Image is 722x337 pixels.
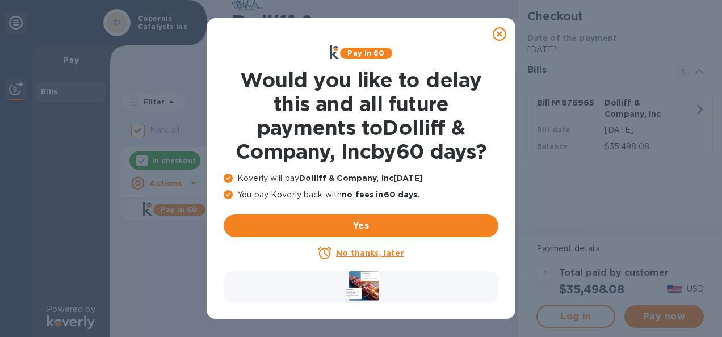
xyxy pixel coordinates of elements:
[233,219,489,233] span: Yes
[224,172,498,184] p: Koverly will pay
[224,214,498,237] button: Yes
[224,68,498,163] h1: Would you like to delay this and all future payments to Dolliff & Company, Inc by 60 days ?
[336,248,404,258] u: No thanks, later
[299,174,423,183] b: Dolliff & Company, Inc [DATE]
[224,189,498,201] p: You pay Koverly back with
[342,190,419,199] b: no fees in 60 days .
[347,49,384,57] b: Pay in 60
